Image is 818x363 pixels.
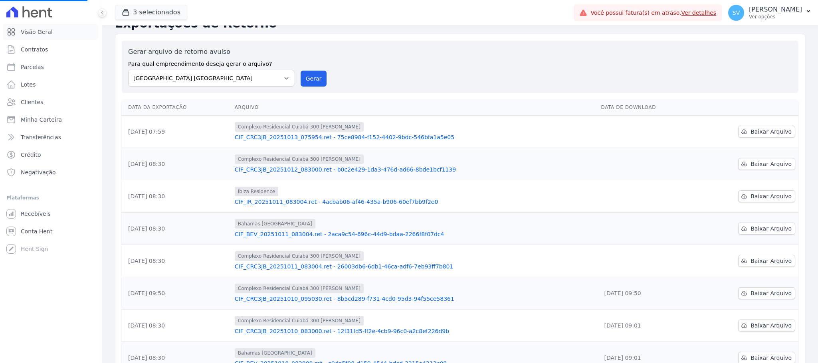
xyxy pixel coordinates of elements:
[3,41,99,57] a: Contratos
[3,77,99,93] a: Lotes
[122,213,232,245] td: [DATE] 08:30
[235,133,595,141] a: CIF_CRC3JB_20251013_075954.ret - 75ce8984-f152-4402-9bdc-546bfa1a5e05
[738,287,795,299] a: Baixar Arquivo
[751,354,792,362] span: Baixar Arquivo
[21,28,53,36] span: Visão Geral
[598,277,697,310] td: [DATE] 09:50
[738,320,795,331] a: Baixar Arquivo
[21,98,43,106] span: Clientes
[21,45,48,53] span: Contratos
[235,284,364,293] span: Complexo Residencial Cuiabá 300 [PERSON_NAME]
[235,187,278,196] span: Ibiza Residence
[722,2,818,24] button: SV [PERSON_NAME] Ver opções
[21,63,44,71] span: Parcelas
[21,133,61,141] span: Transferências
[3,59,99,75] a: Parcelas
[751,160,792,168] span: Baixar Arquivo
[3,129,99,145] a: Transferências
[122,99,232,116] th: Data da Exportação
[235,327,595,335] a: CIF_CRC3JB_20251010_083000.ret - 12f31fd5-ff2e-4cb9-96c0-a2c8ef226d9b
[122,277,232,310] td: [DATE] 09:50
[590,9,716,17] span: Você possui fatura(s) em atraso.
[122,148,232,180] td: [DATE] 08:30
[21,81,36,89] span: Lotes
[232,99,598,116] th: Arquivo
[235,122,364,132] span: Complexo Residencial Cuiabá 300 [PERSON_NAME]
[128,47,294,57] label: Gerar arquivo de retorno avulso
[738,223,795,235] a: Baixar Arquivo
[749,14,802,20] p: Ver opções
[21,168,56,176] span: Negativação
[3,112,99,128] a: Minha Carteira
[21,151,41,159] span: Crédito
[738,158,795,170] a: Baixar Arquivo
[738,126,795,138] a: Baixar Arquivo
[122,116,232,148] td: [DATE] 07:59
[3,147,99,163] a: Crédito
[235,316,364,326] span: Complexo Residencial Cuiabá 300 [PERSON_NAME]
[751,192,792,200] span: Baixar Arquivo
[738,255,795,267] a: Baixar Arquivo
[235,230,595,238] a: CIF_BEV_20251011_083004.ret - 2aca9c54-696c-44d9-bdaa-2266f8f07dc4
[235,219,315,229] span: Bahamas [GEOGRAPHIC_DATA]
[751,128,792,136] span: Baixar Arquivo
[749,6,802,14] p: [PERSON_NAME]
[598,99,697,116] th: Data de Download
[751,322,792,329] span: Baixar Arquivo
[3,24,99,40] a: Visão Geral
[3,94,99,110] a: Clientes
[122,310,232,342] td: [DATE] 08:30
[3,164,99,180] a: Negativação
[301,71,327,87] button: Gerar
[681,10,717,16] a: Ver detalhes
[3,206,99,222] a: Recebíveis
[235,251,364,261] span: Complexo Residencial Cuiabá 300 [PERSON_NAME]
[122,180,232,213] td: [DATE] 08:30
[122,245,232,277] td: [DATE] 08:30
[598,310,697,342] td: [DATE] 09:01
[235,154,364,164] span: Complexo Residencial Cuiabá 300 [PERSON_NAME]
[235,166,595,174] a: CIF_CRC3JB_20251012_083000.ret - b0c2e429-1da3-476d-ad66-8bde1bcf1139
[235,198,595,206] a: CIF_IR_20251011_083004.ret - 4acbab06-af46-435a-b906-60ef7bb9f2e0
[21,210,51,218] span: Recebíveis
[235,348,315,358] span: Bahamas [GEOGRAPHIC_DATA]
[21,116,62,124] span: Minha Carteira
[115,5,187,20] button: 3 selecionados
[733,10,740,16] span: SV
[3,223,99,239] a: Conta Hent
[751,257,792,265] span: Baixar Arquivo
[235,262,595,270] a: CIF_CRC3JB_20251011_083004.ret - 26003db6-6db1-46ca-adf6-7eb93ff7b801
[6,193,95,203] div: Plataformas
[235,295,595,303] a: CIF_CRC3JB_20251010_095030.ret - 8b5cd289-f731-4cd0-95d3-94f55ce58361
[751,289,792,297] span: Baixar Arquivo
[738,190,795,202] a: Baixar Arquivo
[21,227,52,235] span: Conta Hent
[128,57,294,68] label: Para qual empreendimento deseja gerar o arquivo?
[751,225,792,233] span: Baixar Arquivo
